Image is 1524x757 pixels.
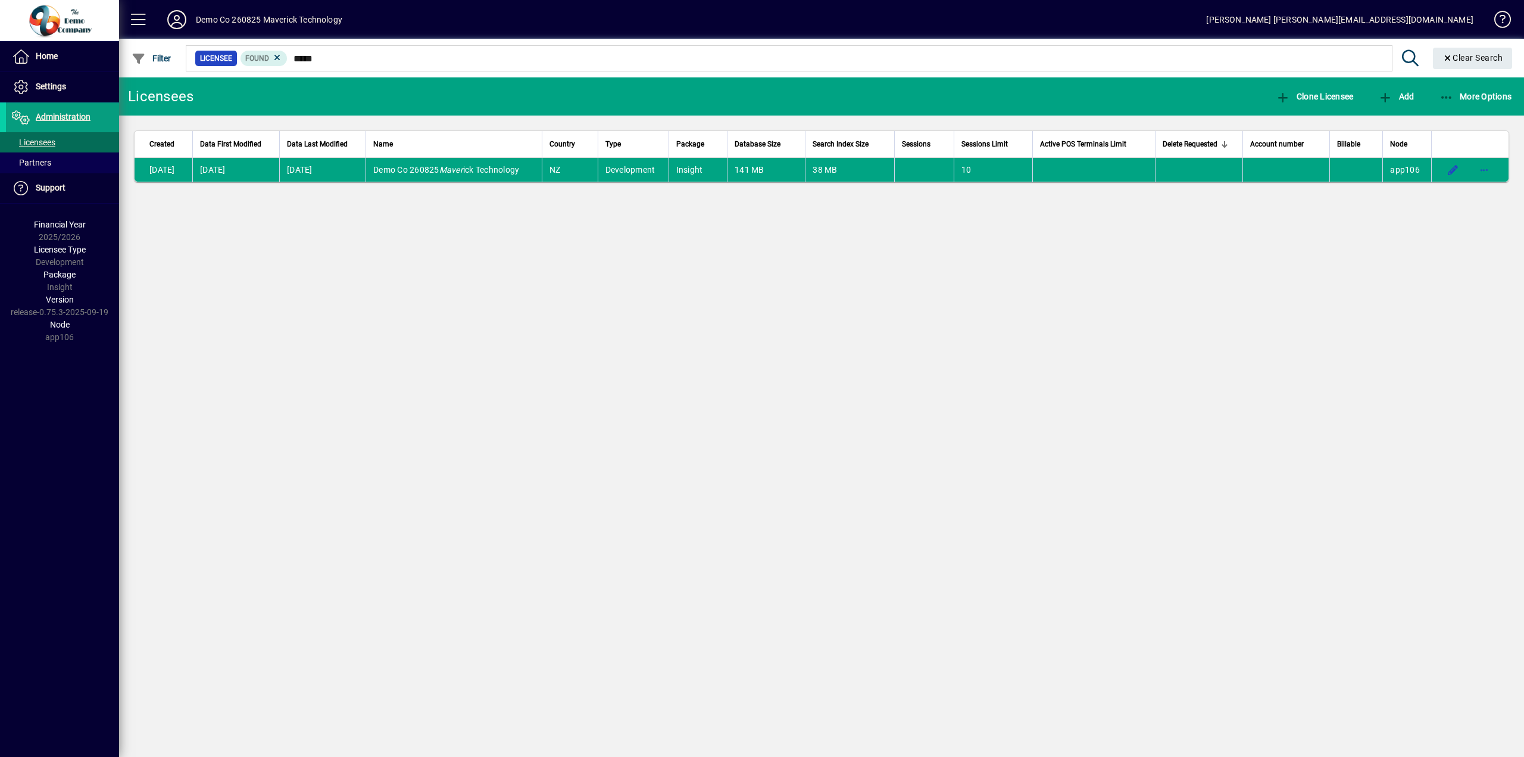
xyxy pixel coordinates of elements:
a: Knowledge Base [1485,2,1509,41]
span: Country [549,138,575,151]
span: Billable [1337,138,1360,151]
span: Demo Co 260825 ick Technology [373,165,519,175]
span: Database Size [735,138,780,151]
div: Data Last Modified [287,138,358,151]
span: Support [36,183,65,192]
span: Clone Licensee [1276,92,1353,101]
button: Profile [158,9,196,30]
div: Database Size [735,138,798,151]
span: Filter [132,54,171,63]
div: Sessions Limit [961,138,1025,151]
div: Sessions [902,138,947,151]
div: Billable [1337,138,1376,151]
div: Country [549,138,591,151]
span: Sessions Limit [961,138,1008,151]
div: Search Index Size [813,138,887,151]
td: [DATE] [192,158,279,182]
div: Active POS Terminals Limit [1040,138,1148,151]
td: 38 MB [805,158,894,182]
div: Node [1390,138,1424,151]
em: Maver [439,165,463,175]
div: Demo Co 260825 Maverick Technology [196,10,342,29]
span: Sessions [902,138,930,151]
span: Licensee Type [34,245,86,254]
a: Home [6,42,119,71]
button: Clone Licensee [1273,86,1356,107]
span: Version [46,295,74,304]
span: Licensee [200,52,232,64]
button: Edit [1444,160,1463,179]
td: [DATE] [135,158,192,182]
span: More Options [1439,92,1512,101]
div: Created [149,138,185,151]
div: Licensees [128,87,193,106]
button: Filter [129,48,174,69]
a: Settings [6,72,119,102]
div: Account number [1250,138,1322,151]
div: [PERSON_NAME] [PERSON_NAME][EMAIL_ADDRESS][DOMAIN_NAME] [1206,10,1473,29]
span: Data Last Modified [287,138,348,151]
span: app106.prod.infusionbusinesssoftware.com [1390,165,1420,175]
a: Support [6,173,119,203]
span: Add [1378,92,1414,101]
td: [DATE] [279,158,366,182]
div: Data First Modified [200,138,272,151]
span: Package [676,138,704,151]
span: Partners [12,158,51,167]
span: Type [605,138,621,151]
span: Settings [36,82,66,91]
td: Development [598,158,669,182]
span: Name [373,138,393,151]
a: Licensees [6,132,119,152]
mat-chip: Found Status: Found [241,51,288,66]
span: Active POS Terminals Limit [1040,138,1126,151]
span: Licensees [12,138,55,147]
span: Package [43,270,76,279]
span: Search Index Size [813,138,869,151]
span: Node [50,320,70,329]
span: Financial Year [34,220,86,229]
td: 141 MB [727,158,805,182]
div: Type [605,138,661,151]
button: Add [1375,86,1417,107]
a: Partners [6,152,119,173]
button: Clear [1433,48,1513,69]
button: More options [1475,160,1494,179]
span: Found [245,54,269,63]
div: Delete Requested [1163,138,1236,151]
div: Name [373,138,535,151]
span: Data First Modified [200,138,261,151]
span: Created [149,138,174,151]
td: 10 [954,158,1032,182]
span: Administration [36,112,90,122]
td: NZ [542,158,598,182]
span: Account number [1250,138,1304,151]
td: Insight [669,158,727,182]
span: Home [36,51,58,61]
button: More Options [1436,86,1515,107]
span: Delete Requested [1163,138,1217,151]
span: Clear Search [1442,53,1503,63]
div: Package [676,138,720,151]
span: Node [1390,138,1407,151]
